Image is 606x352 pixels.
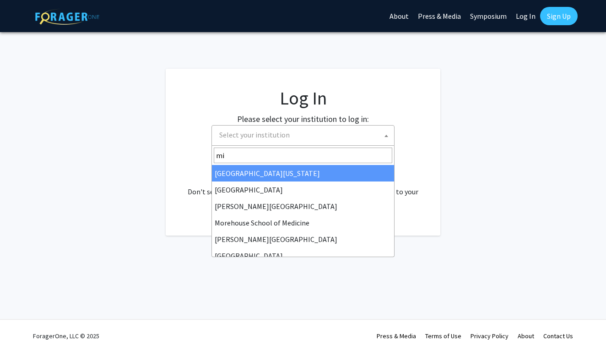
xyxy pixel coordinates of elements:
[212,214,394,231] li: Morehouse School of Medicine
[214,148,392,163] input: Search
[377,332,416,340] a: Press & Media
[425,332,461,340] a: Terms of Use
[33,320,99,352] div: ForagerOne, LLC © 2025
[540,7,578,25] a: Sign Up
[212,198,394,214] li: [PERSON_NAME][GEOGRAPHIC_DATA]
[543,332,573,340] a: Contact Us
[35,9,99,25] img: ForagerOne Logo
[471,332,509,340] a: Privacy Policy
[184,164,422,208] div: No account? . Don't see your institution? about bringing ForagerOne to your institution.
[212,181,394,198] li: [GEOGRAPHIC_DATA]
[212,165,394,181] li: [GEOGRAPHIC_DATA][US_STATE]
[184,87,422,109] h1: Log In
[237,113,369,125] label: Please select your institution to log in:
[219,130,290,139] span: Select your institution
[216,126,394,144] span: Select your institution
[212,231,394,247] li: [PERSON_NAME][GEOGRAPHIC_DATA]
[211,125,395,146] span: Select your institution
[518,332,534,340] a: About
[212,247,394,264] li: [GEOGRAPHIC_DATA]
[7,311,39,345] iframe: Chat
